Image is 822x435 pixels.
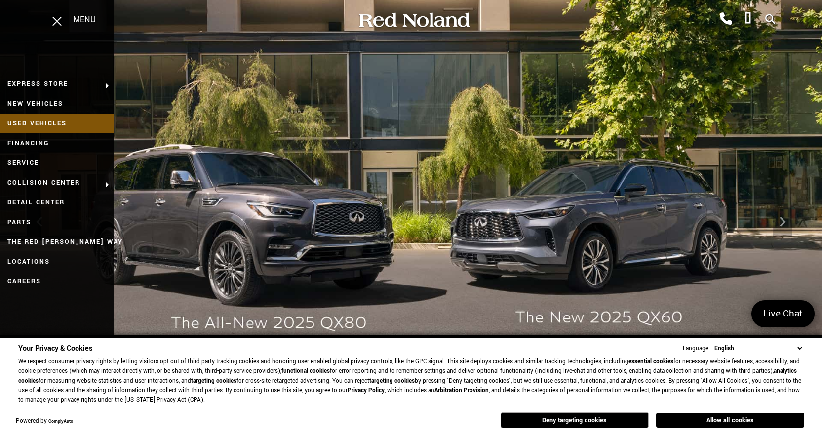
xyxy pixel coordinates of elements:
[281,367,330,375] strong: functional cookies
[348,386,385,395] a: Privacy Policy
[501,412,649,428] button: Deny targeting cookies
[656,413,804,428] button: Allow all cookies
[773,207,792,237] div: Next
[751,300,815,327] a: Live Chat
[357,11,470,29] img: Red Noland Auto Group
[712,343,804,354] select: Language Select
[18,367,797,385] strong: analytics cookies
[48,418,73,425] a: ComplyAuto
[758,307,808,320] span: Live Chat
[18,343,92,354] span: Your Privacy & Cookies
[191,377,236,385] strong: targeting cookies
[369,377,415,385] strong: targeting cookies
[683,345,710,352] div: Language:
[18,357,804,405] p: We respect consumer privacy rights by letting visitors opt out of third-party tracking cookies an...
[16,418,73,425] div: Powered by
[628,357,673,366] strong: essential cookies
[434,386,489,395] strong: Arbitration Provision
